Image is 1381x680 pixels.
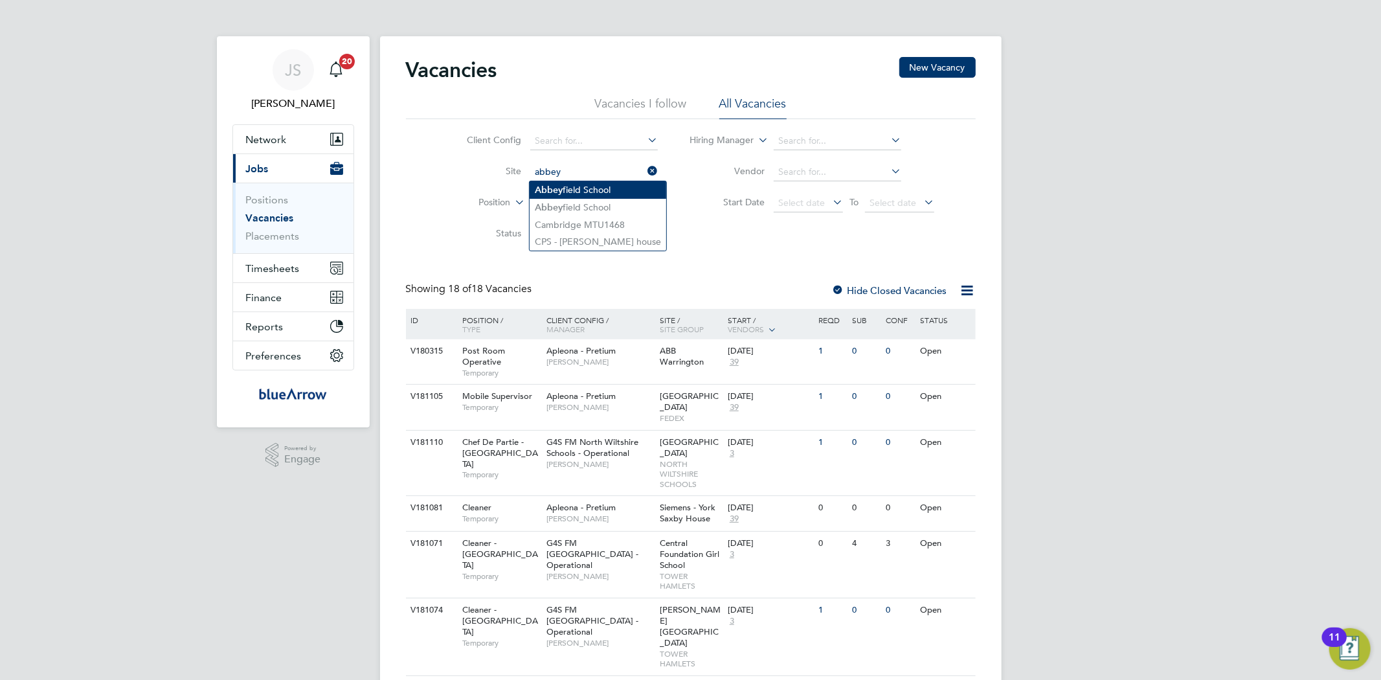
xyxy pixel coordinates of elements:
span: Temporary [462,571,540,582]
div: V180315 [408,339,453,363]
span: Central Foundation Girl School [660,538,719,571]
span: 18 of [449,282,472,295]
li: Cambridge MTU1468 [530,216,666,233]
span: Jay Scull [232,96,354,111]
span: Type [462,324,480,334]
a: JS[PERSON_NAME] [232,49,354,111]
span: G4S FM [GEOGRAPHIC_DATA] - Operational [546,604,638,637]
a: Powered byEngage [265,443,320,468]
span: 3 [728,549,736,560]
div: ID [408,309,453,331]
a: Go to home page [232,383,354,404]
input: Search for... [530,163,658,181]
a: 20 [323,49,349,91]
div: 0 [883,431,917,455]
div: V181110 [408,431,453,455]
a: Positions [246,194,289,206]
div: Showing [406,282,535,296]
span: Siemens - York Saxby House [660,502,715,524]
span: Manager [546,324,585,334]
span: Apleona - Pretium [546,345,616,356]
div: Open [917,532,973,556]
span: Select date [870,197,916,209]
a: Vacancies [246,212,294,224]
span: Engage [284,454,320,465]
span: Mobile Supervisor [462,391,532,402]
span: JS [285,62,301,78]
div: V181105 [408,385,453,409]
div: [DATE] [728,346,812,357]
div: Open [917,431,973,455]
div: V181081 [408,496,453,520]
li: Vacancies I follow [595,96,687,119]
button: Preferences [233,341,354,370]
li: All Vacancies [719,96,787,119]
div: 0 [849,339,882,363]
span: Temporary [462,514,540,524]
span: NORTH WILTSHIRE SCHOOLS [660,459,721,490]
div: 3 [883,532,917,556]
span: 3 [728,448,736,459]
span: Select date [778,197,825,209]
span: Vendors [728,324,764,334]
span: 39 [728,357,741,368]
span: [PERSON_NAME] [546,459,653,470]
div: [DATE] [728,605,812,616]
div: Jobs [233,183,354,253]
span: [GEOGRAPHIC_DATA] [660,436,719,459]
label: Client Config [447,134,521,146]
nav: Main navigation [217,36,370,427]
div: Status [917,309,973,331]
div: 0 [883,385,917,409]
span: Temporary [462,638,540,648]
div: 0 [849,431,882,455]
div: 4 [849,532,882,556]
div: [DATE] [728,538,812,549]
div: [DATE] [728,391,812,402]
div: Start / [724,309,815,341]
button: Open Resource Center, 11 new notifications [1329,628,1371,670]
span: ABB Warrington [660,345,704,367]
div: 1 [815,385,849,409]
div: V181071 [408,532,453,556]
span: [GEOGRAPHIC_DATA] [660,391,719,413]
input: Search for... [774,163,901,181]
li: field School [530,181,666,199]
li: field School [530,199,666,216]
span: Network [246,133,287,146]
div: 0 [883,496,917,520]
span: 20 [339,54,355,69]
div: Open [917,339,973,363]
a: Placements [246,230,300,242]
span: Temporary [462,470,540,480]
span: TOWER HAMLETS [660,571,721,591]
div: 0 [883,339,917,363]
div: 0 [849,598,882,622]
label: Site [447,165,521,177]
div: Conf [883,309,917,331]
span: Cleaner - [GEOGRAPHIC_DATA] [462,538,538,571]
span: Reports [246,321,284,333]
button: Jobs [233,154,354,183]
span: Site Group [660,324,704,334]
span: Chef De Partie - [GEOGRAPHIC_DATA] [462,436,538,470]
div: 0 [849,385,882,409]
span: FEDEX [660,413,721,424]
label: Start Date [690,196,765,208]
span: Temporary [462,402,540,413]
span: Temporary [462,368,540,378]
div: [DATE] [728,437,812,448]
span: [PERSON_NAME] [546,571,653,582]
label: Status [447,227,521,239]
span: TOWER HAMLETS [660,649,721,669]
div: 1 [815,339,849,363]
button: Network [233,125,354,153]
li: CPS - [PERSON_NAME] house [530,233,666,250]
span: Preferences [246,350,302,362]
span: [PERSON_NAME] [546,514,653,524]
span: Apleona - Pretium [546,391,616,402]
div: Site / [657,309,724,340]
div: 1 [815,598,849,622]
div: V181074 [408,598,453,622]
span: 18 Vacancies [449,282,532,295]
